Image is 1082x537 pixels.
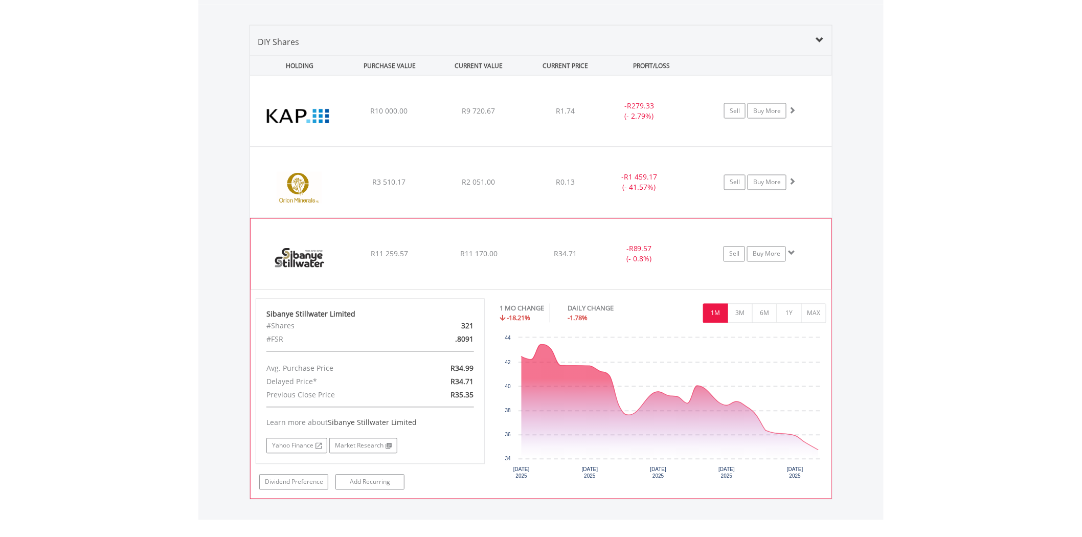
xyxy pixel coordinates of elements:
span: R0.13 [556,177,575,187]
a: Yahoo Finance [266,438,327,454]
span: R9 720.67 [462,106,495,116]
div: #FSR [259,333,407,346]
div: Sibanye Stillwater Limited [266,309,474,320]
span: R279.33 [627,101,654,110]
text: 34 [505,456,511,462]
img: EQU.ZA.KAP.png [255,88,343,144]
span: R11 259.57 [371,249,408,259]
div: - (- 0.8%) [601,244,678,264]
span: R2 051.00 [462,177,495,187]
div: Delayed Price* [259,375,407,389]
div: Previous Close Price [259,389,407,402]
img: EQU.ZA.SSW.png [256,232,344,287]
text: 36 [505,432,511,438]
a: Add Recurring [335,475,404,490]
svg: Interactive chart [500,333,826,486]
span: DIY Shares [258,36,299,48]
div: Avg. Purchase Price [259,362,407,375]
button: 3M [728,304,753,323]
text: 40 [505,384,511,390]
a: Sell [724,247,745,262]
a: Buy More [748,103,786,119]
div: Learn more about [266,418,474,428]
text: [DATE] 2025 [650,467,666,479]
text: 42 [505,360,511,366]
a: Dividend Preference [259,475,328,490]
button: MAX [801,304,826,323]
button: 6M [752,304,777,323]
div: #Shares [259,320,407,333]
span: R34.71 [450,377,474,387]
text: [DATE] 2025 [513,467,530,479]
div: - (- 41.57%) [601,172,678,193]
text: [DATE] 2025 [718,467,735,479]
div: - (- 2.79%) [601,101,678,121]
span: R1.74 [556,106,575,116]
a: Buy More [747,247,786,262]
div: 1 MO CHANGE [500,304,545,314]
div: CURRENT PRICE [525,56,606,75]
a: Sell [724,103,746,119]
div: Chart. Highcharts interactive chart. [500,333,827,486]
span: R35.35 [450,390,474,400]
span: -1.78% [568,314,588,323]
div: CURRENT VALUE [435,56,523,75]
a: Buy More [748,175,786,190]
div: PROFIT/LOSS [608,56,695,75]
text: [DATE] 2025 [581,467,598,479]
span: R89.57 [629,244,652,254]
button: 1Y [777,304,802,323]
span: R3 510.17 [372,177,405,187]
div: DAILY CHANGE [568,304,650,314]
div: 321 [407,320,481,333]
img: EQU.ZA.ORN.png [255,160,343,215]
span: R10 000.00 [370,106,408,116]
span: R34.99 [450,364,474,373]
span: R1 459.17 [624,172,657,182]
button: 1M [703,304,728,323]
div: HOLDING [251,56,344,75]
span: -18.21% [507,314,531,323]
span: Sibanye Stillwater Limited [328,418,417,428]
text: [DATE] 2025 [787,467,803,479]
div: PURCHASE VALUE [346,56,433,75]
span: R11 170.00 [460,249,498,259]
div: .8091 [407,333,481,346]
span: R34.71 [554,249,577,259]
a: Sell [724,175,746,190]
text: 44 [505,335,511,341]
a: Market Research [329,438,397,454]
text: 38 [505,408,511,414]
